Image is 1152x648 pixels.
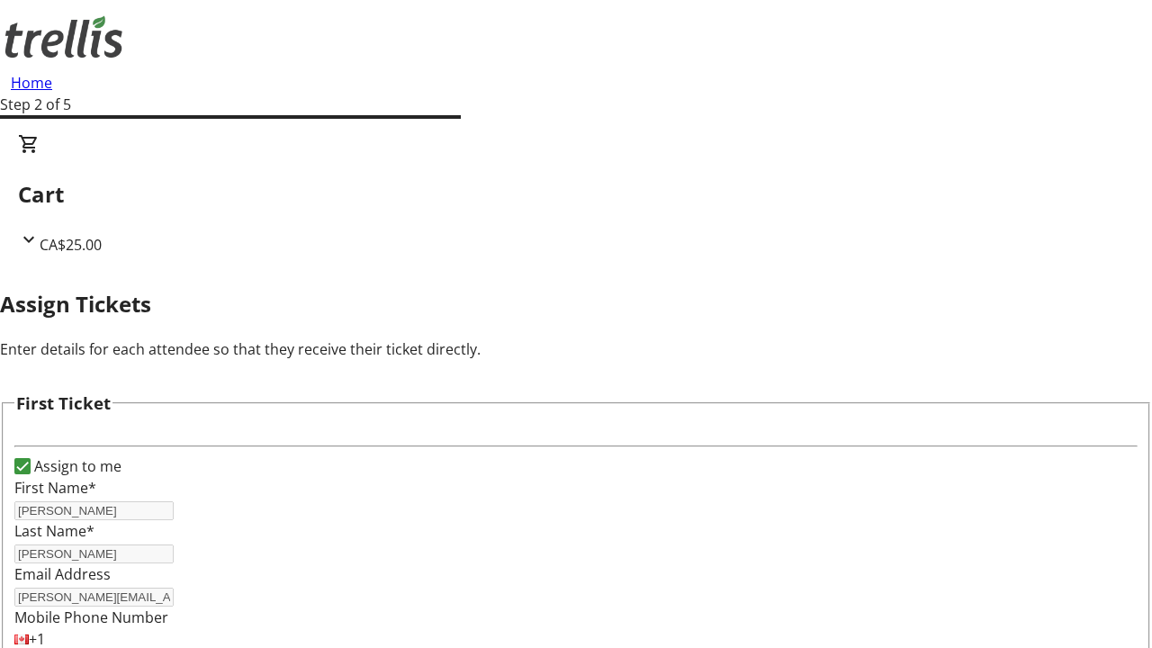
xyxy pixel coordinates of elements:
[40,235,102,255] span: CA$25.00
[14,607,168,627] label: Mobile Phone Number
[18,178,1134,211] h2: Cart
[18,133,1134,256] div: CartCA$25.00
[16,391,111,416] h3: First Ticket
[31,455,121,477] label: Assign to me
[14,478,96,498] label: First Name*
[14,564,111,584] label: Email Address
[14,521,94,541] label: Last Name*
